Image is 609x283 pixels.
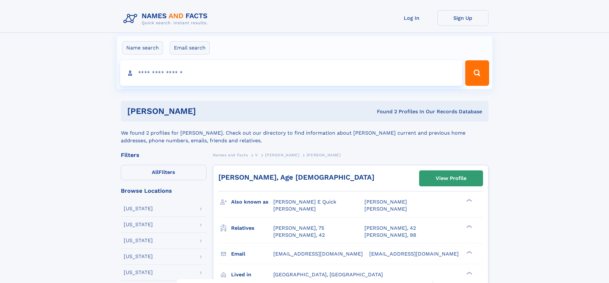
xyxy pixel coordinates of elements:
span: [PERSON_NAME] [307,153,341,157]
div: ❯ [465,198,472,203]
a: Sign Up [437,10,488,26]
a: Log In [386,10,437,26]
div: Found 2 Profiles In Our Records Database [286,108,482,115]
h3: Relatives [231,223,273,234]
a: Names and Facts [213,151,248,159]
div: [US_STATE] [124,222,153,227]
span: [PERSON_NAME] E Quick [273,199,336,205]
h3: Lived in [231,269,273,280]
a: View Profile [419,171,483,186]
a: [PERSON_NAME], 98 [364,232,416,239]
div: ❯ [465,271,472,275]
div: [US_STATE] [124,238,153,243]
label: Email search [170,41,210,55]
span: [EMAIL_ADDRESS][DOMAIN_NAME] [369,251,459,257]
a: [PERSON_NAME] [265,151,299,159]
span: [EMAIL_ADDRESS][DOMAIN_NAME] [273,251,363,257]
img: Logo Names and Facts [121,10,213,27]
h3: Also known as [231,197,273,207]
span: All [152,169,159,175]
div: Filters [121,152,207,158]
a: [PERSON_NAME], 42 [273,232,325,239]
div: ❯ [465,224,472,228]
div: View Profile [436,171,466,186]
a: V [255,151,258,159]
button: Search Button [465,60,489,86]
div: ❯ [465,250,472,254]
label: Filters [121,165,207,180]
h1: [PERSON_NAME] [127,107,286,115]
span: V [255,153,258,157]
span: [PERSON_NAME] [265,153,299,157]
a: [PERSON_NAME], Age [DEMOGRAPHIC_DATA] [218,173,374,181]
div: [US_STATE] [124,254,153,259]
span: [PERSON_NAME] [273,206,316,212]
span: [PERSON_NAME] [364,199,407,205]
span: [PERSON_NAME] [364,206,407,212]
a: [PERSON_NAME], 75 [273,225,324,232]
span: [GEOGRAPHIC_DATA], [GEOGRAPHIC_DATA] [273,272,383,278]
label: Name search [122,41,163,55]
a: [PERSON_NAME], 42 [364,225,416,232]
div: [US_STATE] [124,270,153,275]
h3: Email [231,249,273,259]
div: We found 2 profiles for [PERSON_NAME]. Check out our directory to find information about [PERSON_... [121,122,488,145]
div: [US_STATE] [124,206,153,211]
div: Browse Locations [121,188,207,194]
input: search input [120,60,463,86]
